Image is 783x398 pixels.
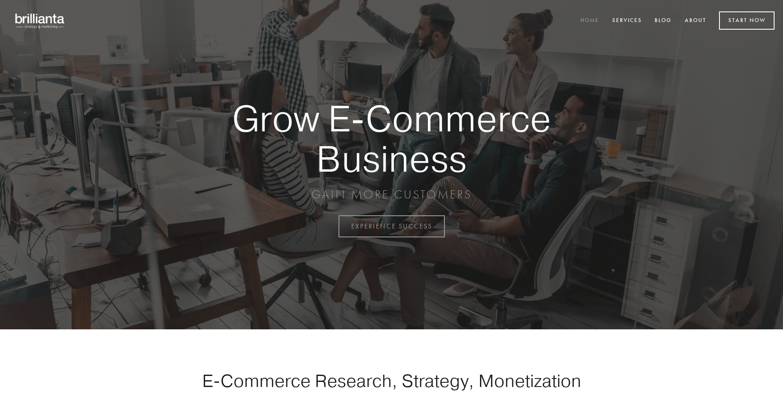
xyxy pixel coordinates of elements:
p: GAIN MORE CUSTOMERS [203,187,580,202]
a: Blog [649,14,677,28]
a: Services [607,14,647,28]
h1: E-Commerce Research, Strategy, Monetization [175,370,608,391]
a: About [679,14,712,28]
a: Start Now [719,11,775,30]
a: Home [575,14,605,28]
a: EXPERIENCE SUCCESS [339,215,445,237]
img: brillianta - research, strategy, marketing [8,8,72,33]
strong: Grow E-Commerce Business [203,98,580,178]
